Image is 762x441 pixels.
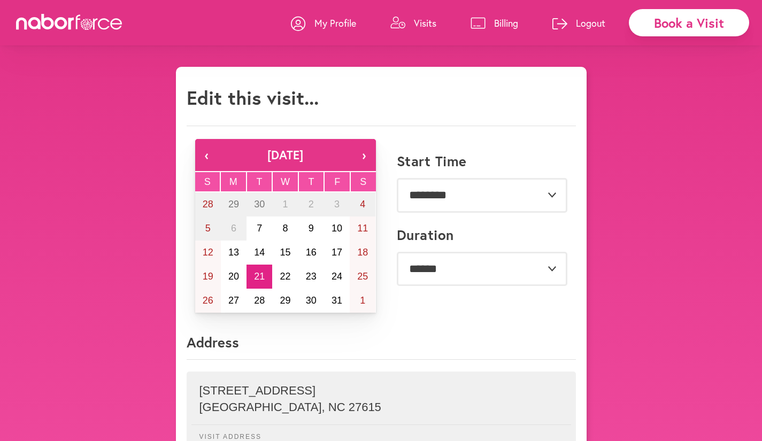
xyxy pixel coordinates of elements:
abbr: Wednesday [281,176,290,187]
abbr: October 10, 2025 [332,223,342,234]
button: October 8, 2025 [272,216,298,241]
button: October 13, 2025 [221,241,247,265]
abbr: October 1, 2025 [282,199,288,210]
abbr: September 30, 2025 [254,199,265,210]
label: Start Time [397,153,467,169]
p: Address [187,333,576,360]
abbr: October 8, 2025 [282,223,288,234]
p: Visit Address [191,424,571,440]
button: October 11, 2025 [350,216,375,241]
abbr: October 2, 2025 [309,199,314,210]
button: October 3, 2025 [324,192,350,216]
button: October 1, 2025 [272,192,298,216]
abbr: November 1, 2025 [360,295,365,306]
button: October 26, 2025 [195,289,221,313]
abbr: October 25, 2025 [357,271,368,282]
h1: Edit this visit... [187,86,319,109]
button: October 9, 2025 [298,216,324,241]
button: October 30, 2025 [298,289,324,313]
p: Billing [494,17,518,29]
abbr: October 27, 2025 [228,295,239,306]
button: October 27, 2025 [221,289,247,313]
abbr: October 3, 2025 [334,199,340,210]
button: October 10, 2025 [324,216,350,241]
abbr: October 11, 2025 [357,223,368,234]
abbr: October 5, 2025 [205,223,211,234]
button: October 12, 2025 [195,241,221,265]
button: October 7, 2025 [247,216,272,241]
button: October 20, 2025 [221,265,247,289]
abbr: October 16, 2025 [306,247,317,258]
button: October 22, 2025 [272,265,298,289]
button: October 15, 2025 [272,241,298,265]
abbr: September 28, 2025 [203,199,213,210]
a: My Profile [291,7,356,39]
abbr: October 22, 2025 [280,271,290,282]
button: October 5, 2025 [195,216,221,241]
abbr: October 28, 2025 [254,295,265,306]
abbr: October 24, 2025 [332,271,342,282]
p: [STREET_ADDRESS] [199,384,563,398]
p: [GEOGRAPHIC_DATA] , NC 27615 [199,400,563,414]
abbr: October 18, 2025 [357,247,368,258]
button: September 29, 2025 [221,192,247,216]
abbr: October 29, 2025 [280,295,290,306]
button: October 19, 2025 [195,265,221,289]
button: October 4, 2025 [350,192,375,216]
button: › [352,139,376,171]
abbr: October 9, 2025 [309,223,314,234]
button: October 6, 2025 [221,216,247,241]
button: October 17, 2025 [324,241,350,265]
button: October 25, 2025 [350,265,375,289]
button: October 31, 2025 [324,289,350,313]
abbr: October 12, 2025 [203,247,213,258]
abbr: Thursday [309,176,314,187]
button: October 28, 2025 [247,289,272,313]
p: Logout [576,17,605,29]
abbr: October 7, 2025 [257,223,262,234]
button: September 28, 2025 [195,192,221,216]
div: Book a Visit [629,9,749,36]
abbr: October 13, 2025 [228,247,239,258]
button: November 1, 2025 [350,289,375,313]
abbr: October 6, 2025 [231,223,236,234]
abbr: October 14, 2025 [254,247,265,258]
button: October 21, 2025 [247,265,272,289]
abbr: October 19, 2025 [203,271,213,282]
abbr: October 17, 2025 [332,247,342,258]
abbr: October 15, 2025 [280,247,290,258]
label: Duration [397,227,454,243]
abbr: October 26, 2025 [203,295,213,306]
abbr: October 20, 2025 [228,271,239,282]
button: October 23, 2025 [298,265,324,289]
button: October 2, 2025 [298,192,324,216]
p: Visits [414,17,436,29]
abbr: Saturday [360,176,366,187]
a: Logout [552,7,605,39]
abbr: Sunday [204,176,211,187]
button: September 30, 2025 [247,192,272,216]
abbr: September 29, 2025 [228,199,239,210]
abbr: October 31, 2025 [332,295,342,306]
button: October 24, 2025 [324,265,350,289]
abbr: October 4, 2025 [360,199,365,210]
button: October 29, 2025 [272,289,298,313]
abbr: Tuesday [256,176,262,187]
a: Billing [471,7,518,39]
abbr: Monday [229,176,237,187]
button: October 16, 2025 [298,241,324,265]
abbr: October 30, 2025 [306,295,317,306]
abbr: Friday [334,176,340,187]
button: October 14, 2025 [247,241,272,265]
abbr: October 21, 2025 [254,271,265,282]
button: ‹ [195,139,219,171]
button: October 18, 2025 [350,241,375,265]
abbr: October 23, 2025 [306,271,317,282]
a: Visits [390,7,436,39]
button: [DATE] [219,139,352,171]
p: My Profile [314,17,356,29]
